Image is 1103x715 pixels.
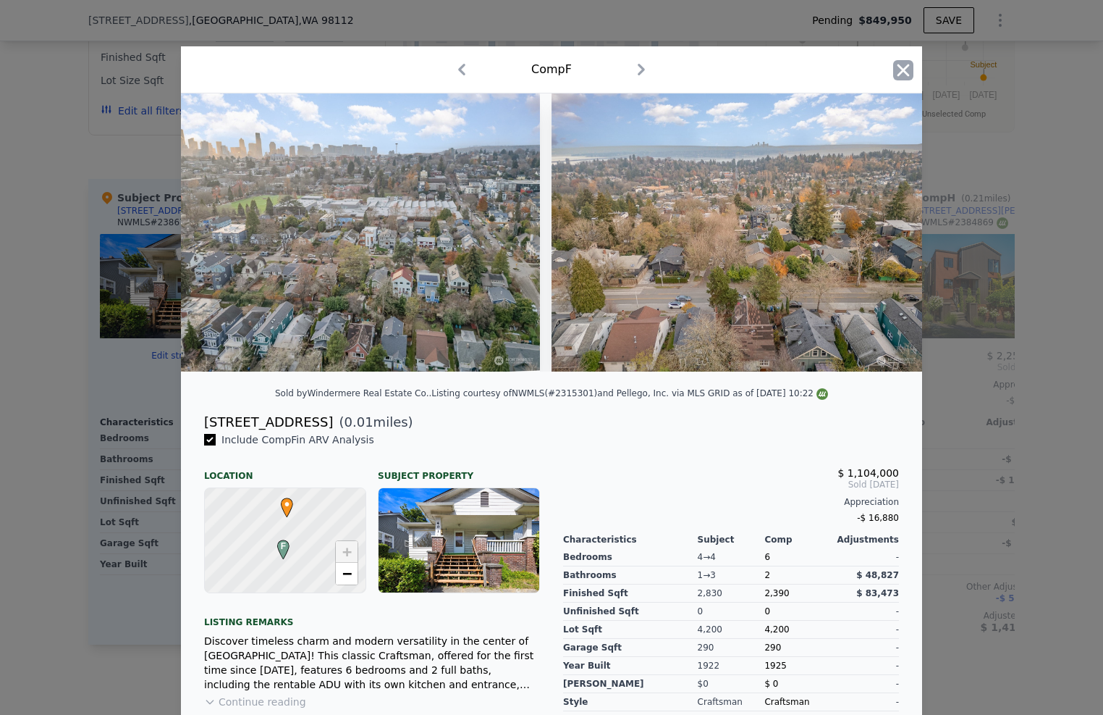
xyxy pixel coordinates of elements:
span: • [277,493,297,515]
div: - [832,603,899,621]
div: Garage Sqft [563,639,698,657]
div: Appreciation [563,496,899,508]
span: 0 [764,606,770,616]
span: Sold [DATE] [563,479,899,490]
div: Adjustments [832,534,899,545]
span: 290 [764,643,781,653]
div: Comp F [531,61,572,78]
div: Bedrooms [563,548,698,566]
div: Sold by Windermere Real Estate Co. . [275,388,431,398]
div: Characteristics [563,534,698,545]
div: Bathrooms [563,566,698,585]
div: Year Built [563,657,698,675]
div: 1922 [698,657,765,675]
span: $ 1,104,000 [837,467,899,479]
a: Zoom in [336,541,358,563]
span: ( miles) [333,412,413,432]
div: Listing remarks [204,605,540,628]
span: $ 0 [764,679,778,689]
div: $0 [698,675,765,693]
button: Continue reading [204,695,306,709]
div: 4 → 4 [698,548,765,566]
div: 1 → 3 [698,566,765,585]
span: − [342,564,352,582]
span: 6 [764,552,770,562]
span: F [274,540,293,553]
div: - [832,548,899,566]
div: Style [563,693,698,711]
span: -$ 16,880 [857,513,899,523]
div: Comp [764,534,832,545]
div: Discover timeless charm and modern versatility in the center of [GEOGRAPHIC_DATA]! This classic C... [204,634,540,692]
a: Zoom out [336,563,358,585]
div: 1925 [764,657,832,675]
div: Craftsman [698,693,765,711]
div: 290 [698,639,765,657]
div: Subject [698,534,765,545]
span: 0.01 [345,414,373,430]
div: [PERSON_NAME] [563,675,698,693]
div: Finished Sqft [563,585,698,603]
img: Property Img [169,93,540,372]
div: 2 [764,566,832,585]
span: 2,390 [764,588,789,598]
div: 0 [698,603,765,621]
span: $ 48,827 [856,570,899,580]
div: F [274,540,282,548]
div: Lot Sqft [563,621,698,639]
div: - [832,639,899,657]
span: Include Comp F in ARV Analysis [216,434,380,446]
div: Craftsman [764,693,832,711]
span: 4,200 [764,624,789,635]
div: - [832,621,899,639]
div: • [277,498,286,506]
div: - [832,675,899,693]
div: - [832,657,899,675]
div: Listing courtesy of NWMLS (#2315301) and Pellego, Inc. via MLS GRID as of [DATE] 10:22 [431,388,828,398]
div: 4,200 [698,621,765,639]
div: - [832,693,899,711]
div: 2,830 [698,585,765,603]
div: Location [204,459,366,482]
div: Unfinished Sqft [563,603,698,621]
span: $ 83,473 [856,588,899,598]
span: + [342,543,352,561]
div: Subject Property [378,459,540,482]
img: NWMLS Logo [816,388,828,400]
img: Property Img [551,93,922,372]
div: [STREET_ADDRESS] [204,412,333,432]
